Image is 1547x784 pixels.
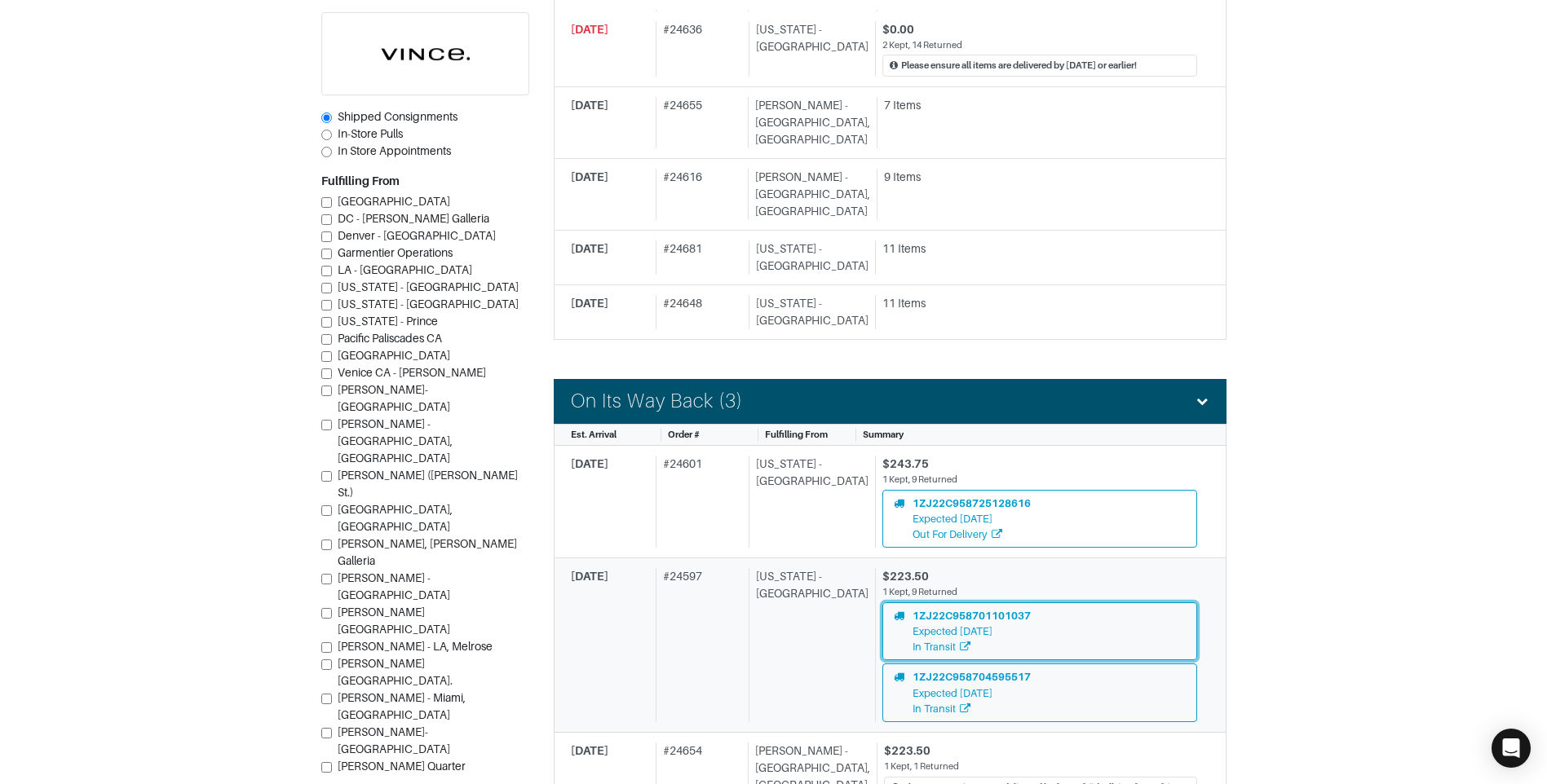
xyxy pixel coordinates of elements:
input: Garmentier Operations [321,249,332,259]
div: [US_STATE] - [GEOGRAPHIC_DATA] [749,240,869,275]
div: # 24648 [656,295,742,329]
span: [PERSON_NAME], [PERSON_NAME] Galleria [338,537,517,567]
input: Denver - [GEOGRAPHIC_DATA] [321,231,332,242]
span: [US_STATE] - Prince [338,315,438,328]
span: Order # [668,429,700,439]
div: # 24583 [656,10,741,93]
span: [PERSON_NAME]- [GEOGRAPHIC_DATA] [338,725,450,755]
div: Expected [DATE] [913,511,1031,526]
input: [PERSON_NAME] Quarter [321,762,332,773]
div: 9 Items [884,169,1197,186]
div: [PERSON_NAME] - [GEOGRAPHIC_DATA], [GEOGRAPHIC_DATA] [748,97,870,148]
img: cyAkLTq7csKWtL9WARqkkVaF.png [322,13,528,95]
div: # 24597 [656,568,742,722]
span: DC - [PERSON_NAME] Galleria [338,212,489,225]
input: [GEOGRAPHIC_DATA] [321,351,332,362]
input: [US_STATE] - [GEOGRAPHIC_DATA] [321,283,332,293]
span: [DATE] [571,170,608,183]
span: Venice CA - [PERSON_NAME] [338,366,486,379]
input: LA - [GEOGRAPHIC_DATA] [321,266,332,276]
span: [DATE] [571,297,608,310]
span: [PERSON_NAME] - Miami, [GEOGRAPHIC_DATA] [338,691,466,721]
span: [DATE] [571,23,608,36]
div: [US_STATE] - [GEOGRAPHIC_DATA] [749,568,869,722]
div: 1ZJ22C958701101037 [913,608,1031,623]
div: $0.00 [884,10,1197,27]
span: Denver - [GEOGRAPHIC_DATA] [338,229,496,242]
div: 11 Items [882,295,1197,312]
div: 1 Kept, 1 Returned [884,760,1197,773]
span: [PERSON_NAME] - [GEOGRAPHIC_DATA] [338,571,450,601]
input: DC - [PERSON_NAME] Galleria [321,214,332,225]
div: 2 Kept, 14 Returned [882,38,1197,52]
span: [GEOGRAPHIC_DATA] [338,195,450,208]
span: [PERSON_NAME] - LA, Melrose [338,640,493,653]
span: [DATE] [571,744,608,757]
a: 1ZJ22C958704595517Expected [DATE]In Transit [882,663,1197,722]
h4: On Its Way Back (3) [571,390,744,413]
div: [PERSON_NAME] - [GEOGRAPHIC_DATA], [GEOGRAPHIC_DATA] [748,10,870,93]
div: Open Intercom Messenger [1492,729,1531,768]
div: [US_STATE] - [GEOGRAPHIC_DATA] [749,295,869,329]
input: [PERSON_NAME] - LA, Melrose [321,642,332,653]
input: [GEOGRAPHIC_DATA] [321,197,332,208]
input: In Store Appointments [321,147,332,157]
div: $0.00 [882,21,1197,38]
span: Fulfilling From [765,429,828,439]
div: Expected [DATE] [913,623,1031,639]
input: [PERSON_NAME] - [GEOGRAPHIC_DATA] [321,574,332,584]
input: [PERSON_NAME] ([PERSON_NAME] St.) [321,471,332,482]
span: [DATE] [571,99,608,112]
div: [US_STATE] - [GEOGRAPHIC_DATA] [749,456,869,548]
input: [GEOGRAPHIC_DATA], [GEOGRAPHIC_DATA] [321,505,332,516]
div: $243.75 [882,456,1197,473]
div: # 24601 [656,456,742,548]
span: Summary [863,429,904,439]
span: LA - [GEOGRAPHIC_DATA] [338,263,472,276]
span: [PERSON_NAME] - [GEOGRAPHIC_DATA], [GEOGRAPHIC_DATA] [338,417,453,465]
label: Fulfilling From [321,173,400,190]
span: In Store Appointments [338,144,451,157]
input: [US_STATE] - [GEOGRAPHIC_DATA] [321,300,332,311]
span: [GEOGRAPHIC_DATA], [GEOGRAPHIC_DATA] [338,503,453,533]
div: [US_STATE] - [GEOGRAPHIC_DATA] [749,21,869,77]
div: # 24655 [656,97,741,148]
span: [PERSON_NAME][GEOGRAPHIC_DATA]. [338,657,453,687]
input: [US_STATE] - Prince [321,317,332,328]
div: In Transit [913,701,1031,716]
input: [PERSON_NAME] - [GEOGRAPHIC_DATA], [GEOGRAPHIC_DATA] [321,420,332,430]
div: 11 Items [882,240,1197,258]
span: In-Store Pulls [338,127,403,140]
input: [PERSON_NAME]- [GEOGRAPHIC_DATA] [321,728,332,738]
input: [PERSON_NAME][GEOGRAPHIC_DATA] [321,608,332,619]
span: Garmentier Operations [338,246,453,259]
div: [PERSON_NAME] - [GEOGRAPHIC_DATA], [GEOGRAPHIC_DATA] [748,169,870,220]
a: 1ZJ22C958701101037Expected [DATE]In Transit [882,602,1197,661]
span: Pacific Paliscades CA [338,332,442,345]
span: [US_STATE] - [GEOGRAPHIC_DATA] [338,280,519,293]
span: [PERSON_NAME][GEOGRAPHIC_DATA] [338,606,450,636]
span: [GEOGRAPHIC_DATA] [338,349,450,362]
div: # 24636 [656,21,742,77]
div: 1ZJ22C958704595517 [913,669,1031,685]
div: $223.50 [884,742,1197,760]
div: 1 Kept, 9 Returned [882,473,1197,487]
input: [PERSON_NAME], [PERSON_NAME] Galleria [321,540,332,550]
input: Pacific Paliscades CA [321,334,332,345]
input: [PERSON_NAME] - Miami, [GEOGRAPHIC_DATA] [321,694,332,704]
input: Shipped Consignments [321,112,332,123]
span: [DATE] [571,242,608,255]
a: 1ZJ22C958725128616Expected [DATE]Out For Delivery [882,490,1197,548]
div: Expected [DATE] [913,685,1031,701]
input: In-Store Pulls [321,130,332,140]
div: $223.50 [882,568,1197,585]
span: [PERSON_NAME]-[GEOGRAPHIC_DATA] [338,383,450,413]
input: [PERSON_NAME]-[GEOGRAPHIC_DATA] [321,385,332,396]
span: [PERSON_NAME] Quarter [338,760,466,773]
div: Out For Delivery [913,526,1031,542]
input: [PERSON_NAME][GEOGRAPHIC_DATA]. [321,659,332,670]
div: In Transit [913,639,1031,654]
span: [PERSON_NAME] ([PERSON_NAME] St.) [338,469,518,499]
span: [DATE] [571,570,608,583]
span: [DATE] [571,457,608,470]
